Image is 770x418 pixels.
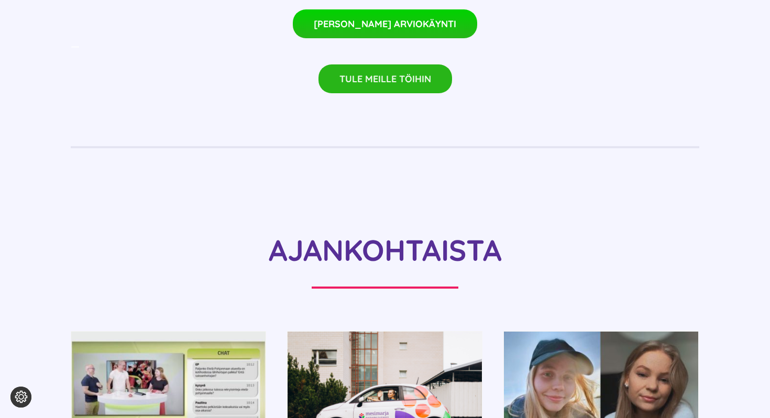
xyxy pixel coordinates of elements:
[71,38,699,54] p: —
[293,9,477,38] a: [PERSON_NAME] ARVIOKÄYNTI
[10,387,31,408] button: Evästeasetukset
[314,18,456,29] span: [PERSON_NAME] ARVIOKÄYNTI
[339,73,431,84] span: TULE MEILLE TÖIHIN
[269,232,502,268] strong: AJANKOHTAISTA
[318,64,452,93] a: TULE MEILLE TÖIHIN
